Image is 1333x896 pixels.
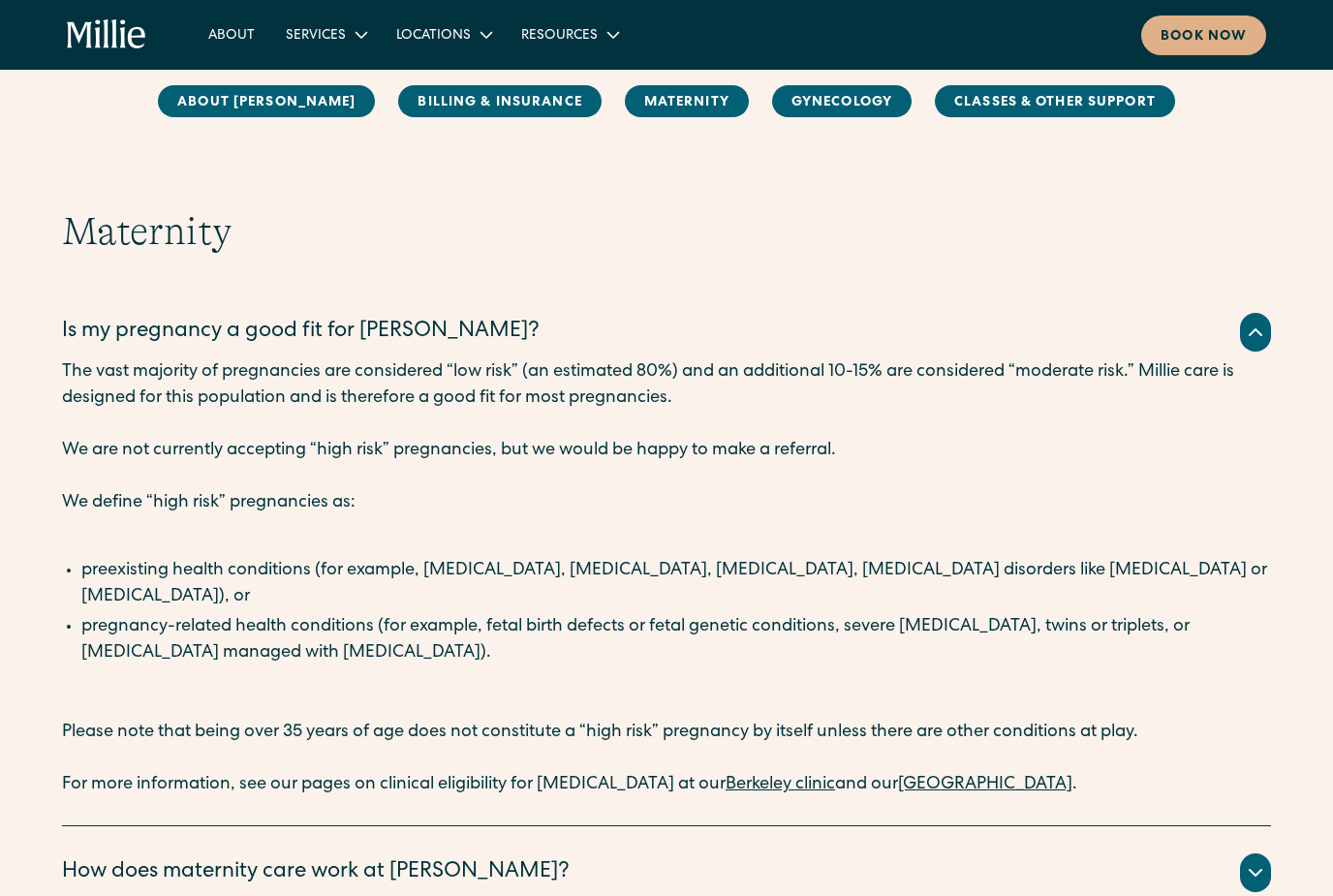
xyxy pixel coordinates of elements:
[158,85,375,117] a: About [PERSON_NAME]
[1161,27,1247,47] div: Book now
[1141,15,1266,55] a: Book now
[381,18,506,50] div: Locations
[62,464,1271,490] p: ‍
[935,85,1175,117] a: Classes & Other Support
[62,412,1271,438] p: ‍
[625,85,749,117] a: MAternity
[398,85,601,117] a: Billing & Insurance
[726,776,835,793] a: Berkeley clinic
[270,18,381,50] div: Services
[62,857,570,889] div: How does maternity care work at [PERSON_NAME]?
[772,85,912,117] a: Gynecology
[62,208,1271,255] h2: Maternity
[193,18,270,50] a: About
[62,438,1271,464] p: We are not currently accepting “high risk” pregnancies, but we would be happy to make a referral.
[62,359,1271,412] p: The vast majority of pregnancies are considered “low risk” (an estimated 80%) and an additional 1...
[62,490,1271,516] p: We define “high risk” pregnancies as:
[67,19,146,50] a: home
[81,614,1271,666] li: pregnancy-related health conditions (for example, fetal birth defects or fetal genetic conditions...
[62,694,1271,720] p: ‍
[506,18,633,50] div: Resources
[898,776,1072,793] a: [GEOGRAPHIC_DATA]
[62,516,1271,542] p: ‍
[62,720,1271,798] p: Please note that being over 35 years of age does not constitute a “high risk” pregnancy by itself...
[62,317,540,349] div: Is my pregnancy a good fit for [PERSON_NAME]?
[521,26,598,46] div: Resources
[396,26,471,46] div: Locations
[81,558,1271,610] li: preexisting health conditions (for example, [MEDICAL_DATA], [MEDICAL_DATA], [MEDICAL_DATA], [MEDI...
[286,26,346,46] div: Services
